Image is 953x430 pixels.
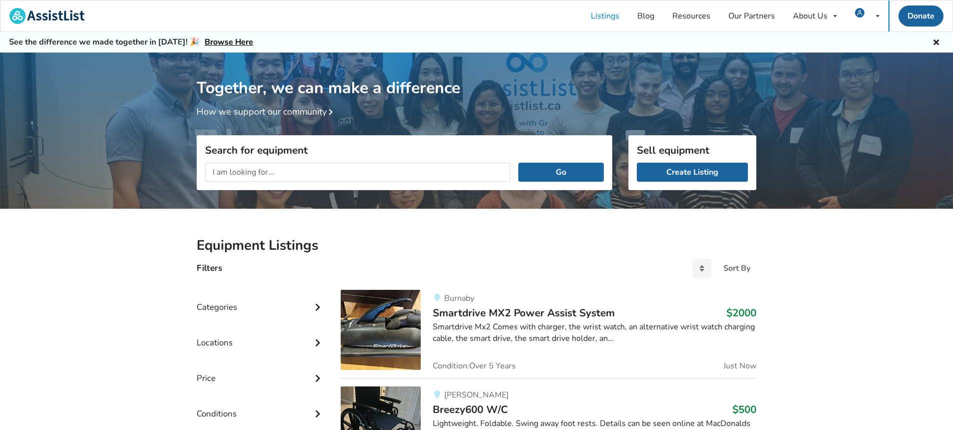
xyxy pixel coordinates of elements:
a: Browse Here [205,37,253,48]
span: Just Now [723,362,756,370]
a: mobility-smartdrive mx2 power assist systemBurnabySmartdrive MX2 Power Assist System$2000Smartdri... [341,290,756,378]
h3: Sell equipment [637,144,748,157]
div: Price [197,353,325,388]
button: Go [518,163,604,182]
a: How we support our community [197,106,337,118]
h3: Search for equipment [205,144,604,157]
h4: Filters [197,262,222,274]
div: Locations [197,317,325,353]
a: Create Listing [637,163,748,182]
img: mobility-smartdrive mx2 power assist system [341,290,421,370]
a: Resources [663,1,719,32]
span: Breezy600 W/C [433,402,508,416]
h2: Equipment Listings [197,237,756,254]
h3: $2000 [726,306,756,319]
a: Blog [628,1,663,32]
input: I am looking for... [205,163,510,182]
span: Smartdrive MX2 Power Assist System [433,306,615,320]
a: Listings [582,1,628,32]
div: About Us [793,12,827,20]
div: Sort By [723,264,750,272]
h5: See the difference we made together in [DATE]! 🎉 [9,37,253,48]
span: [PERSON_NAME] [444,389,509,400]
h1: Together, we can make a difference [197,53,756,98]
a: Our Partners [719,1,784,32]
img: assistlist-logo [10,8,85,24]
h3: $500 [732,403,756,416]
div: Smartdrive Mx2 Comes with charger, the wrist watch, an alternative wrist watch charging cable, th... [433,321,756,344]
div: Conditions [197,388,325,424]
span: Condition: Over 5 Years [433,362,516,370]
a: Donate [898,6,943,27]
span: Burnaby [444,293,474,304]
div: Categories [197,282,325,317]
img: user icon [855,8,864,18]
